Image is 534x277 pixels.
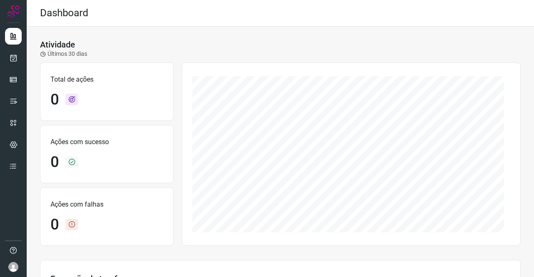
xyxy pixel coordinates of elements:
h1: 0 [50,153,59,171]
h3: Atividade [40,40,75,50]
img: avatar-user-boy.jpg [8,262,18,272]
p: Ações com falhas [50,200,163,210]
h2: Dashboard [40,7,88,19]
img: Logo [7,5,20,17]
p: Total de ações [50,75,163,85]
p: Ações com sucesso [50,137,163,147]
p: Últimos 30 dias [40,50,87,58]
h1: 0 [50,91,59,109]
h1: 0 [50,216,59,234]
